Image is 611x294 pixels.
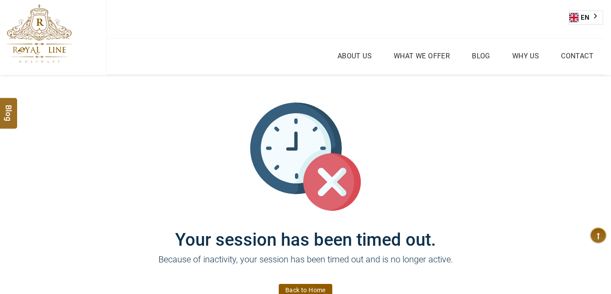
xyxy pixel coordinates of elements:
div: Language [569,11,603,25]
a: About Us [335,50,374,62]
aside: Language selected: English [569,11,603,25]
p: Because of inactivity, your session has been timed out and is no longer active. [42,253,569,279]
a: Why Us [510,50,541,62]
img: The Royal Line Holidays [7,4,72,63]
a: What we Offer [392,50,452,62]
h1: Your session has been timed out. [42,212,569,250]
span: Blog [3,105,14,112]
a: Blog [470,50,492,62]
a: EN [569,11,603,24]
a: Contact [559,50,596,62]
img: session_time_out.svg [250,101,361,212]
